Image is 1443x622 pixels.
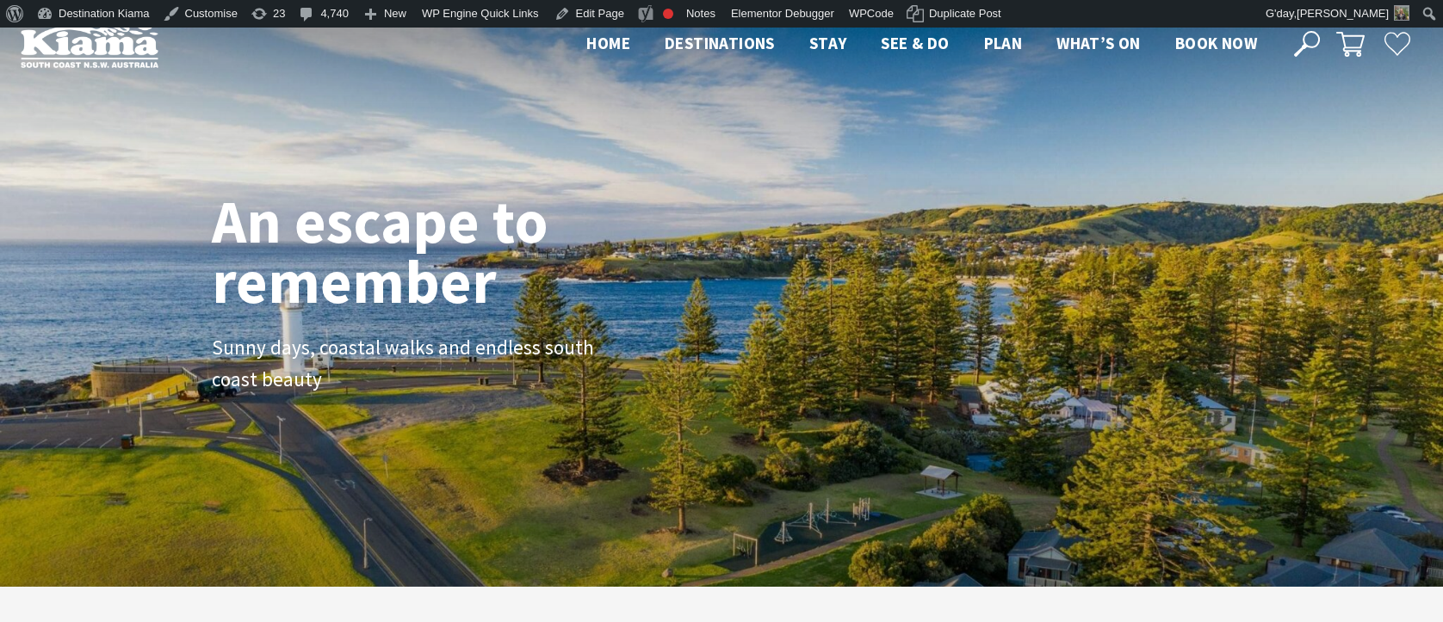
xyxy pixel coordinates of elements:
[586,33,630,53] span: Home
[21,21,158,68] img: Kiama Logo
[212,332,599,396] p: Sunny days, coastal walks and endless south coast beauty
[665,33,775,53] span: Destinations
[984,33,1023,53] span: Plan
[881,33,949,53] span: See & Do
[212,191,685,311] h1: An escape to remember
[663,9,673,19] div: Focus keyphrase not set
[1056,33,1141,53] span: What’s On
[1394,5,1409,21] img: Theresa-Mullan-1-30x30.png
[569,30,1274,59] nav: Main Menu
[1175,33,1257,53] span: Book now
[809,33,847,53] span: Stay
[1297,7,1389,20] span: [PERSON_NAME]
